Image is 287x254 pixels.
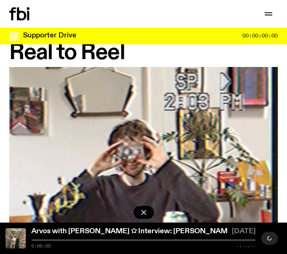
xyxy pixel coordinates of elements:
span: [DATE] [232,228,256,237]
span: 0:00:00 [31,244,51,248]
span: 00:00:00:00 [242,33,278,38]
h1: Real to Reel [9,42,278,63]
a: Arvos with [PERSON_NAME] ✩ Interview: [PERSON_NAME] [31,228,234,235]
h3: Supporter Drive [23,32,76,39]
span: -:--:-- [236,244,256,248]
